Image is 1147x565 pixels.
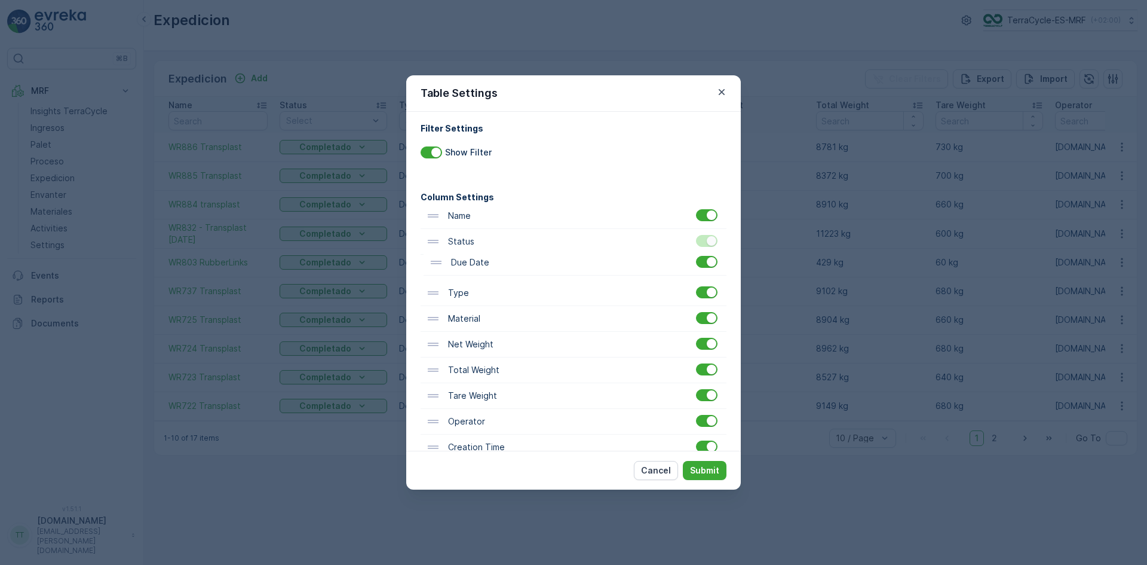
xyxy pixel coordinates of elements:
p: Submit [690,465,719,477]
h4: Filter Settings [421,122,726,135]
button: Cancel [634,461,678,480]
p: Show Filter [445,146,492,158]
button: Submit [683,461,726,480]
p: Cancel [641,465,671,477]
p: Table Settings [421,85,498,102]
h4: Column Settings [421,191,726,203]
